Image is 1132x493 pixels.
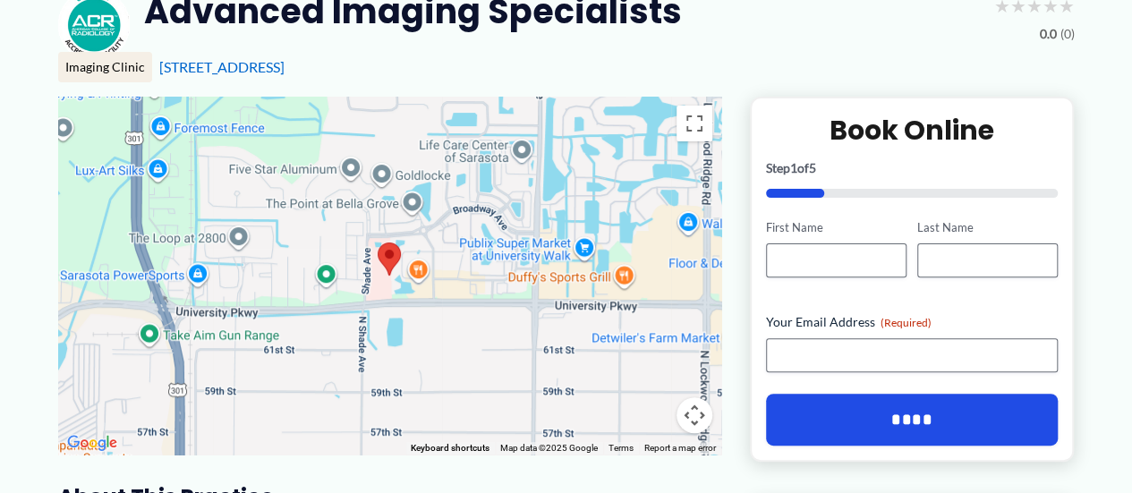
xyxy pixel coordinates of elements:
div: Imaging Clinic [58,52,152,82]
button: Toggle fullscreen view [677,106,712,141]
span: Map data ©2025 Google [500,443,598,453]
p: Step of [766,162,1059,174]
span: (Required) [881,316,932,329]
button: Map camera controls [677,397,712,433]
span: 1 [790,160,797,175]
a: Report a map error [644,443,716,453]
a: Open this area in Google Maps (opens a new window) [63,431,122,455]
span: 5 [809,160,816,175]
a: [STREET_ADDRESS] [159,58,285,75]
h2: Book Online [766,113,1059,148]
button: Keyboard shortcuts [411,442,489,455]
label: Your Email Address [766,313,1059,331]
label: First Name [766,219,906,236]
a: Terms (opens in new tab) [609,443,634,453]
img: Google [63,431,122,455]
span: (0) [1060,22,1075,46]
span: 0.0 [1040,22,1057,46]
label: Last Name [917,219,1058,236]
